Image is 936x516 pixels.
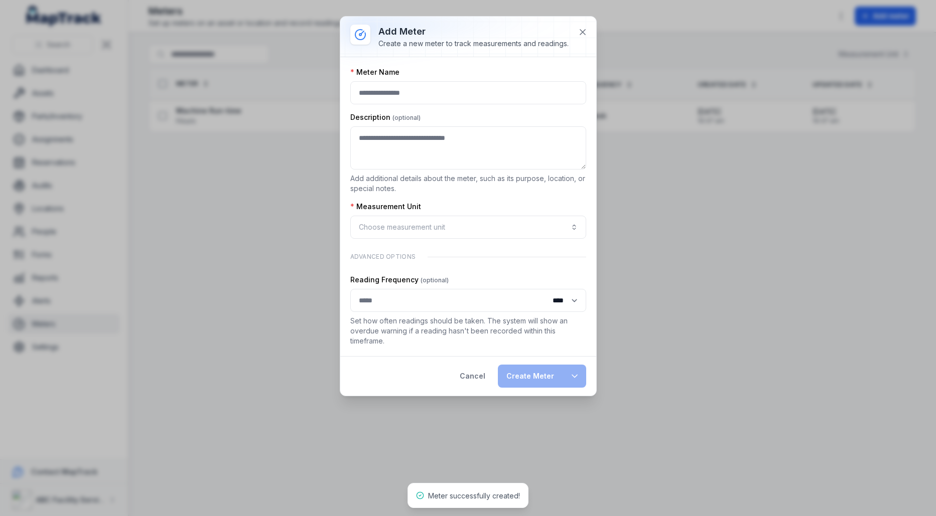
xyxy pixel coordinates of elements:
span: Meter successfully created! [428,491,520,500]
label: Meter Name [350,67,399,77]
div: Advanced Options [350,247,586,267]
textarea: :r56:-form-item-label [350,126,586,169]
button: Choose measurement unit [350,216,586,239]
input: :r55:-form-item-label [350,81,586,104]
input: :r5b:-form-item-label [350,289,586,312]
label: Reading Frequency [350,275,449,285]
label: Description [350,112,421,122]
p: Set how often readings should be taken. The system will show an overdue warning if a reading hasn... [350,316,586,346]
h3: Add meter [378,25,569,39]
label: Measurement Unit [350,202,421,212]
button: Cancel [451,365,494,388]
p: Add additional details about the meter, such as its purpose, location, or special notes. [350,174,586,194]
div: Create a new meter to track measurements and readings. [378,39,569,49]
